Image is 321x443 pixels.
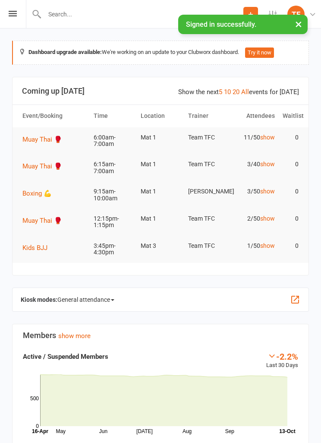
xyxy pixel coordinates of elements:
a: 5 [219,88,222,96]
td: 0 [279,154,302,174]
h3: Members [23,331,298,340]
span: Muay Thai 🥊 [22,217,62,225]
td: 0 [279,236,302,256]
td: Mat 1 [137,181,184,202]
div: TF [287,6,305,23]
th: Attendees [231,105,279,127]
td: 12:15pm-1:15pm [90,209,137,236]
span: General attendance [57,293,114,307]
td: 0 [279,209,302,229]
td: Mat 1 [137,209,184,229]
td: Mat 3 [137,236,184,256]
td: [PERSON_NAME] [184,181,232,202]
h3: Coming up [DATE] [22,87,299,95]
strong: Active / Suspended Members [23,353,108,361]
span: Boxing 💪 [22,190,52,197]
th: Waitlist [279,105,302,127]
td: 3/50 [231,181,279,202]
th: Time [90,105,137,127]
td: 11/50 [231,127,279,148]
a: 10 [224,88,231,96]
button: Muay Thai 🥊 [22,134,68,145]
td: 3/40 [231,154,279,174]
td: 3:45pm-4:30pm [90,236,137,263]
a: show [260,134,275,141]
td: 9:15am-10:00am [90,181,137,209]
a: 20 [233,88,239,96]
td: 1/50 [231,236,279,256]
td: 0 [279,181,302,202]
a: show [260,215,275,222]
input: Search... [42,8,243,20]
td: Mat 1 [137,154,184,174]
td: 0 [279,127,302,148]
td: Team TFC [184,236,232,256]
div: Show the next events for [DATE] [178,87,299,97]
td: Team TFC [184,209,232,229]
td: Team TFC [184,154,232,174]
strong: Kiosk modes: [21,296,57,303]
strong: Dashboard upgrade available: [28,49,102,55]
a: All [241,88,249,96]
span: Muay Thai 🥊 [22,162,62,170]
td: Mat 1 [137,127,184,148]
td: 6:00am-7:00am [90,127,137,155]
td: 6:15am-7:00am [90,154,137,181]
span: Kids BJJ [22,244,47,252]
a: show [260,161,275,168]
th: Location [137,105,184,127]
td: Team TFC [184,127,232,148]
button: Muay Thai 🥊 [22,215,68,226]
a: show [260,242,275,249]
th: Trainer [184,105,232,127]
button: Muay Thai 🥊 [22,161,68,171]
td: 2/50 [231,209,279,229]
button: × [291,15,306,33]
span: Muay Thai 🥊 [22,136,62,143]
a: show [260,188,275,195]
button: Boxing 💪 [22,188,58,199]
div: Last 30 Days [266,351,298,370]
div: We're working on an update to your Clubworx dashboard. [12,41,309,65]
span: Signed in successfully. [186,20,256,28]
button: Kids BJJ [22,243,53,253]
th: Event/Booking [19,105,90,127]
a: show more [58,332,91,340]
button: Try it now [245,47,274,58]
div: -2.2% [266,351,298,361]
